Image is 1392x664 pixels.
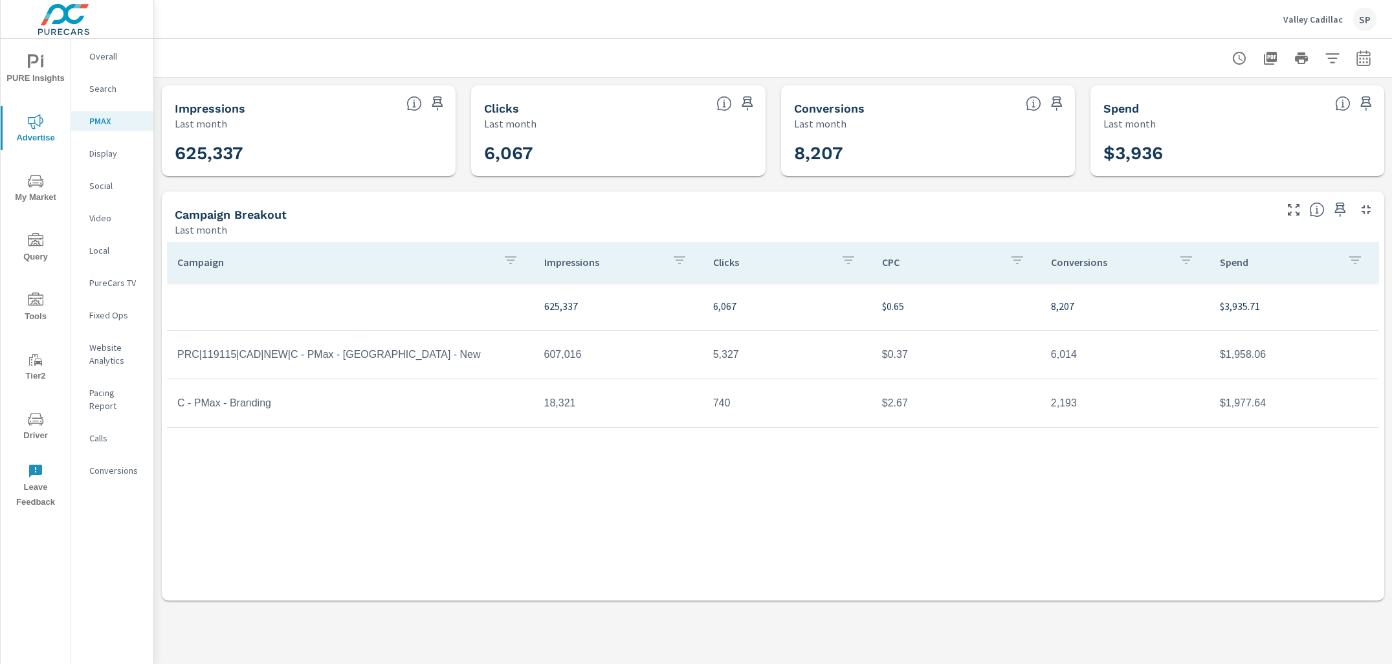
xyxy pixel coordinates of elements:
[1335,96,1351,111] span: The amount of money spent on advertising during the period.
[484,102,519,115] h5: Clicks
[89,276,143,289] p: PureCars TV
[1309,202,1325,217] span: This is a summary of PMAX performance results by campaign. Each column can be sorted.
[5,463,67,510] span: Leave Feedback
[882,298,1030,314] p: $0.65
[177,256,492,269] p: Campaign
[71,47,153,66] div: Overall
[71,176,153,195] div: Social
[1330,199,1351,220] span: Save this to your personalized report
[71,428,153,448] div: Calls
[872,338,1041,371] td: $0.37
[484,116,536,131] p: Last month
[5,233,67,265] span: Query
[882,256,999,269] p: CPC
[89,432,143,445] p: Calls
[71,273,153,293] div: PureCars TV
[71,79,153,98] div: Search
[1103,116,1156,131] p: Last month
[1103,142,1371,164] h3: $3,936
[89,341,143,367] p: Website Analytics
[167,387,534,419] td: C - PMax - Branding
[1051,256,1168,269] p: Conversions
[1283,14,1343,25] p: Valley Cadillac
[1220,298,1368,314] p: $3,935.71
[175,116,227,131] p: Last month
[89,50,143,63] p: Overall
[5,173,67,205] span: My Market
[534,338,703,371] td: 607,016
[1320,45,1345,71] button: Apply Filters
[1046,93,1067,114] span: Save this to your personalized report
[737,93,758,114] span: Save this to your personalized report
[5,293,67,324] span: Tools
[1041,387,1210,419] td: 2,193
[89,212,143,225] p: Video
[89,309,143,322] p: Fixed Ops
[71,111,153,131] div: PMAX
[1026,96,1041,111] span: Total Conversions include Actions, Leads and Unmapped.
[167,338,534,371] td: PRC|119115|CAD|NEW|C - PMax - [GEOGRAPHIC_DATA] - New
[1051,298,1199,314] p: 8,207
[89,115,143,127] p: PMAX
[716,96,732,111] span: The number of times an ad was clicked by a consumer.
[5,54,67,86] span: PURE Insights
[794,116,846,131] p: Last month
[89,179,143,192] p: Social
[71,383,153,415] div: Pacing Report
[89,244,143,257] p: Local
[872,387,1041,419] td: $2.67
[544,256,661,269] p: Impressions
[5,352,67,384] span: Tier2
[1,39,71,515] div: nav menu
[89,386,143,412] p: Pacing Report
[406,96,422,111] span: The number of times an ad was shown on your behalf.
[89,147,143,160] p: Display
[1210,387,1378,419] td: $1,977.64
[1220,256,1337,269] p: Spend
[544,298,692,314] p: 625,337
[175,222,227,238] p: Last month
[1257,45,1283,71] button: "Export Report to PDF"
[1356,93,1376,114] span: Save this to your personalized report
[175,142,443,164] h3: 625,337
[175,102,245,115] h5: Impressions
[71,241,153,260] div: Local
[1351,45,1376,71] button: Select Date Range
[427,93,448,114] span: Save this to your personalized report
[794,102,865,115] h5: Conversions
[71,144,153,163] div: Display
[713,256,830,269] p: Clicks
[534,387,703,419] td: 18,321
[1103,102,1139,115] h5: Spend
[1353,8,1376,31] div: SP
[1210,338,1378,371] td: $1,958.06
[1356,199,1376,220] button: Minimize Widget
[71,461,153,480] div: Conversions
[71,305,153,325] div: Fixed Ops
[1283,199,1304,220] button: Make Fullscreen
[794,142,1062,164] h3: 8,207
[1041,338,1210,371] td: 6,014
[5,412,67,443] span: Driver
[71,338,153,370] div: Website Analytics
[89,82,143,95] p: Search
[703,387,872,419] td: 740
[484,142,752,164] h3: 6,067
[71,208,153,228] div: Video
[175,208,287,221] h5: Campaign Breakout
[713,298,861,314] p: 6,067
[89,464,143,477] p: Conversions
[5,114,67,146] span: Advertise
[703,338,872,371] td: 5,327
[1288,45,1314,71] button: Print Report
